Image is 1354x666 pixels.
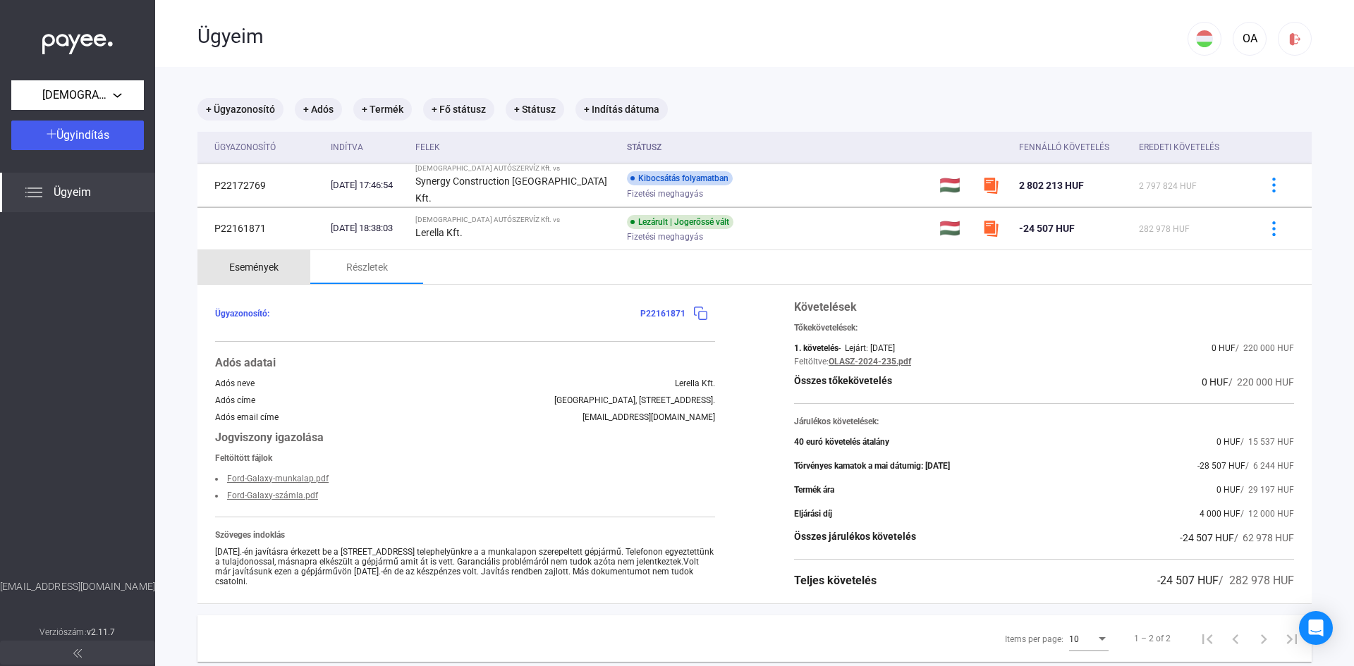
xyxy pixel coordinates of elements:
div: Fennálló követelés [1019,139,1128,156]
a: Ford-Galaxy-munkalap.pdf [227,474,329,483]
button: Last page [1278,624,1306,653]
button: First page [1193,624,1221,653]
mat-chip: + Indítás dátuma [575,98,668,121]
span: Fizetési meghagyás [627,228,703,245]
div: Eljárási díj [794,509,832,519]
img: arrow-double-left-grey.svg [73,649,82,658]
span: 0 HUF [1202,376,1228,388]
a: OLASZ-2024-235.pdf [829,357,911,366]
div: Adós adatai [215,354,715,371]
td: P22172769 [197,164,325,206]
div: [EMAIL_ADDRESS][DOMAIN_NAME] [583,412,715,422]
div: Jogviszony igazolása [215,429,715,446]
span: -28 507 HUF [1197,461,1245,471]
div: Összes tőkekövetelés [794,374,892,390]
img: more-blue [1267,178,1281,192]
span: Ügyazonosító: [215,309,269,319]
span: / 6 244 HUF [1245,461,1294,471]
span: -24 507 HUF [1019,223,1075,234]
div: 40 euró követelés átalány [794,437,889,447]
span: / 15 537 HUF [1240,437,1294,447]
div: Open Intercom Messenger [1299,611,1333,645]
img: white-payee-white-dot.svg [42,26,113,55]
div: Követelések [794,299,1294,316]
strong: Synergy Construction [GEOGRAPHIC_DATA] Kft. [415,175,607,204]
span: / 220 000 HUF [1236,343,1294,353]
button: OA [1233,22,1267,56]
img: HU [1196,30,1213,47]
button: Next page [1250,624,1278,653]
div: Feltöltve: [794,357,829,366]
div: Eredeti követelés [1139,139,1219,156]
div: Kibocsátás folyamatban [627,171,733,185]
div: Felek [415,139,440,156]
button: more-blue [1259,214,1288,243]
button: more-blue [1259,171,1288,200]
span: 2 802 213 HUF [1019,180,1084,191]
div: Items per page: [1005,631,1063,648]
div: Összes járulékos követelés [794,529,916,546]
button: Ügyindítás [11,121,144,150]
span: 4 000 HUF [1200,509,1240,519]
mat-chip: + Ügyazonosító [197,98,283,121]
span: [DEMOGRAPHIC_DATA] AUTÓSZERVÍZ Kft. [42,87,113,104]
div: Adós neve [215,378,255,388]
span: -24 507 HUF [1180,532,1234,543]
button: HU [1188,22,1221,56]
img: more-blue [1267,221,1281,236]
strong: Lerella Kft. [415,227,463,238]
div: [DATE].-én javításra érkezett be a [STREET_ADDRESS] telephelyünkre a a munkalapon szerepeltett gé... [215,547,715,586]
img: logout-red [1288,32,1303,47]
div: [DEMOGRAPHIC_DATA] AUTÓSZERVÍZ Kft. vs [415,216,616,224]
span: P22161871 [640,309,685,319]
img: szamlazzhu-mini [982,177,999,194]
span: 0 HUF [1212,343,1236,353]
td: 🇭🇺 [934,207,977,249]
span: / 29 197 HUF [1240,485,1294,495]
button: logout-red [1278,22,1312,56]
div: Fennálló követelés [1019,139,1109,156]
img: szamlazzhu-mini [982,220,999,237]
mat-chip: + Státusz [506,98,564,121]
span: 0 HUF [1216,485,1240,495]
span: / 220 000 HUF [1228,376,1294,388]
div: [GEOGRAPHIC_DATA], [STREET_ADDRESS]. [554,395,715,405]
button: [DEMOGRAPHIC_DATA] AUTÓSZERVÍZ Kft. [11,80,144,110]
div: 1 – 2 of 2 [1134,630,1171,647]
div: 1. követelés [794,343,838,353]
span: Ügyindítás [56,128,109,142]
div: Termék ára [794,485,834,495]
mat-chip: + Termék [353,98,412,121]
td: 🇭🇺 [934,164,977,206]
div: Ügyazonosító [214,139,319,156]
div: Járulékos követelések: [794,417,1294,426]
span: 2 797 824 HUF [1139,181,1197,191]
div: - Lejárt: [DATE] [838,343,895,353]
th: Státusz [621,132,934,164]
span: 0 HUF [1216,437,1240,447]
div: Indítva [331,139,404,156]
div: Felek [415,139,616,156]
button: copy-blue [685,299,715,328]
div: [DATE] 17:46:54 [331,178,404,192]
button: Previous page [1221,624,1250,653]
span: / 12 000 HUF [1240,509,1294,519]
span: 282 978 HUF [1139,224,1190,234]
div: [DEMOGRAPHIC_DATA] AUTÓSZERVÍZ Kft. vs [415,164,616,173]
img: copy-blue [693,306,708,321]
div: Lerella Kft. [675,378,715,388]
div: Törvényes kamatok a mai dátumig: [DATE] [794,461,950,471]
div: Események [229,259,279,276]
div: Adós címe [215,395,255,405]
span: Fizetési meghagyás [627,185,703,202]
mat-select: Items per page: [1069,630,1109,647]
strong: v2.11.7 [87,627,116,637]
div: Feltöltött fájlok [215,453,715,463]
img: list.svg [25,184,42,201]
td: P22161871 [197,207,325,249]
img: plus-white.svg [47,129,56,139]
div: Indítva [331,139,363,156]
div: Tőkekövetelések: [794,323,1294,333]
div: Szöveges indoklás [215,530,715,540]
span: / 282 978 HUF [1219,574,1294,587]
